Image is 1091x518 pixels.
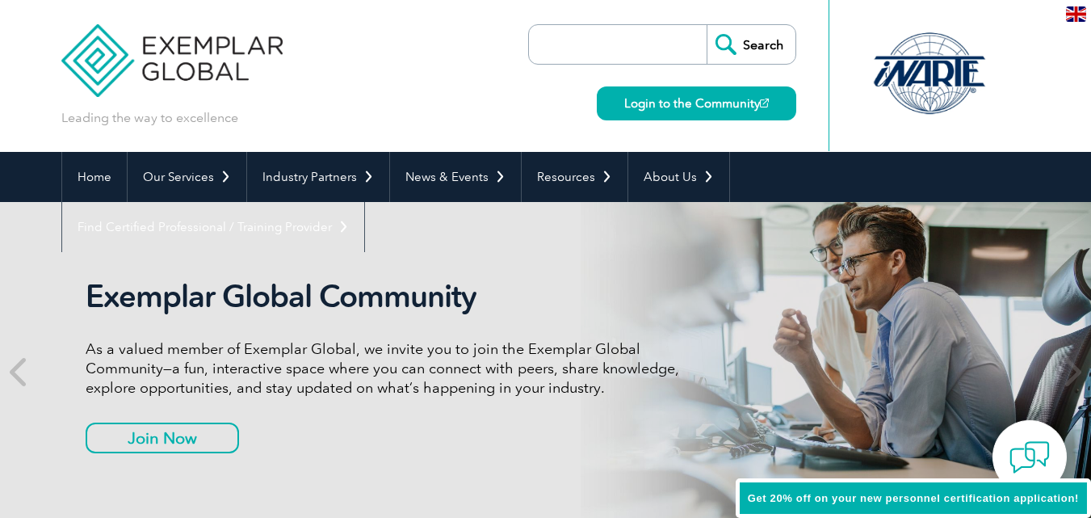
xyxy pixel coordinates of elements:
span: Get 20% off on your new personnel certification application! [748,492,1079,504]
input: Search [707,25,795,64]
a: Home [62,152,127,202]
a: Login to the Community [597,86,796,120]
a: Find Certified Professional / Training Provider [62,202,364,252]
a: Our Services [128,152,246,202]
a: Resources [522,152,627,202]
a: Join Now [86,423,239,453]
img: en [1066,6,1086,22]
a: Industry Partners [247,152,389,202]
img: open_square.png [760,99,769,107]
p: As a valued member of Exemplar Global, we invite you to join the Exemplar Global Community—a fun,... [86,339,691,398]
a: News & Events [390,152,521,202]
h2: Exemplar Global Community [86,278,691,315]
a: About Us [628,152,729,202]
p: Leading the way to excellence [61,109,238,127]
img: contact-chat.png [1009,437,1050,478]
